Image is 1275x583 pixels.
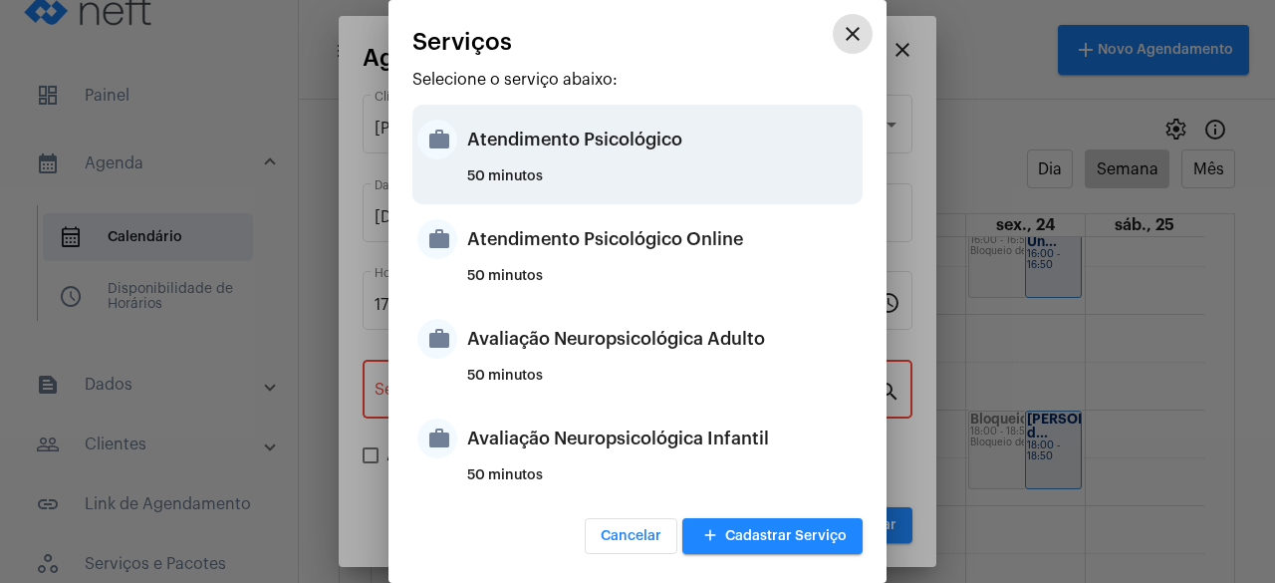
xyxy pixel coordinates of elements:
[698,523,722,550] mat-icon: add
[601,529,661,543] span: Cancelar
[467,309,858,369] div: Avaliação Neuropsicológica Adulto
[585,518,677,554] button: Cancelar
[417,219,457,259] mat-icon: work
[467,110,858,169] div: Atendimento Psicológico
[417,319,457,359] mat-icon: work
[412,29,512,55] span: Serviços
[467,409,858,468] div: Avaliação Neuropsicológica Infantil
[467,369,858,399] div: 50 minutos
[467,209,858,269] div: Atendimento Psicológico Online
[682,518,863,554] button: Cadastrar Serviço
[417,120,457,159] mat-icon: work
[467,269,858,299] div: 50 minutos
[412,71,863,89] p: Selecione o serviço abaixo:
[417,419,457,458] mat-icon: work
[467,468,858,498] div: 50 minutos
[467,169,858,199] div: 50 minutos
[698,529,847,543] span: Cadastrar Serviço
[841,22,865,46] mat-icon: close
